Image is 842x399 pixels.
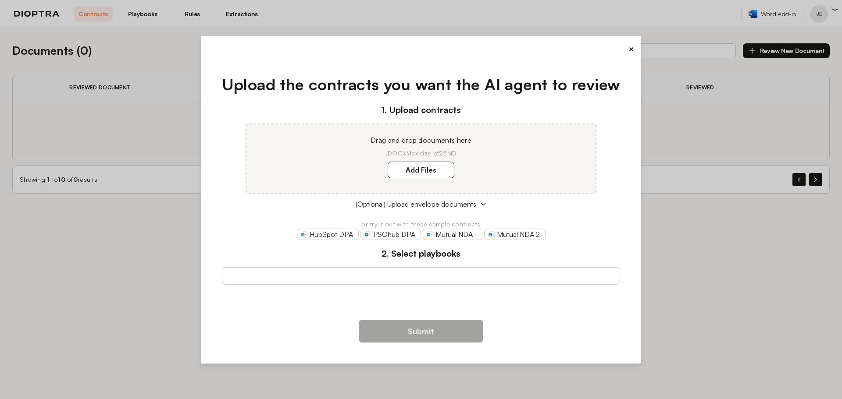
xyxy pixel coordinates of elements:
[222,247,621,260] h3: 2. Select playbooks
[222,103,621,117] h3: 1. Upload contracts
[257,135,585,145] p: Drag and drop documents here
[360,229,421,240] a: PSOhub DPA
[359,320,483,343] button: Submit
[222,220,621,229] p: or try it out with these sample contracts
[423,229,482,240] a: Mutual NDA 1
[628,43,634,55] button: ×
[484,229,546,240] a: Mutual NDA 2
[222,73,621,96] h1: Upload the contracts you want the AI agent to review
[356,199,476,209] span: (Optional) Upload envelope documents
[257,149,585,158] p: .DOCX Max size of 25MB
[388,162,454,178] label: Add Files
[297,229,359,240] a: HubSpot DPA
[222,199,621,209] button: (Optional) Upload envelope documents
